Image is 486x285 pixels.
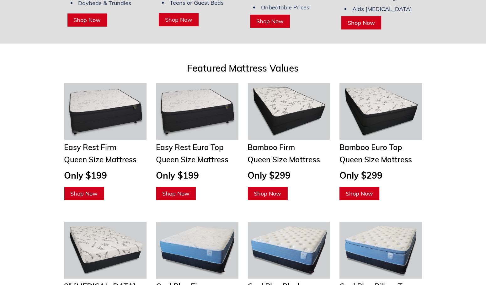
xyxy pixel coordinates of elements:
span: Shop Now [346,190,373,197]
span: Shop Now [71,190,98,197]
span: Shop Now [254,190,281,197]
span: Shop Now [348,19,375,26]
a: Shop Now [339,187,379,200]
a: Shop Now [156,187,196,200]
a: Shop Now [341,16,381,30]
img: Queen Mattresses From $449 to $949 [248,83,330,140]
span: Only $199 [156,170,199,181]
img: Adjustable Bases Starting at $379 [339,83,422,140]
span: Easy Rest Euro Top [156,142,224,152]
span: Queen Size Mattress [64,155,137,164]
span: Easy Rest Firm [64,142,117,152]
img: Cool Blue Pillow Top Mattress [339,222,422,279]
span: Queen Size Mattress [248,155,320,164]
img: Twin Mattresses From $69 to $169 [64,83,147,140]
span: Shop Now [74,16,101,24]
span: Shop Now [162,190,190,197]
img: Cool Blue Plush Mattress [248,222,330,279]
span: Aids [MEDICAL_DATA] [352,5,412,13]
a: Shop Now [67,13,107,27]
span: Only $299 [339,170,382,181]
span: Queen Size Mattress [339,155,412,164]
span: Queen Size Mattress [156,155,228,164]
a: Shop Now [248,187,288,200]
a: Shop Now [159,13,199,26]
span: Shop Now [256,18,284,25]
img: Cool Blue Firm Mattress [156,222,238,279]
a: Shop Now [64,187,104,200]
span: Bamboo Firm [248,142,295,152]
span: Bamboo Euro Top [339,142,402,152]
img: Twin Mattresses From $69 to $169 [156,83,238,140]
a: Shop Now [250,15,290,28]
span: Shop Now [165,16,192,23]
img: Bamboo 8 [64,222,147,279]
span: Only $299 [248,170,291,181]
span: Unbeatable Prices! [261,4,311,11]
span: Only $199 [64,170,107,181]
span: Featured Mattress Values [187,62,299,74]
